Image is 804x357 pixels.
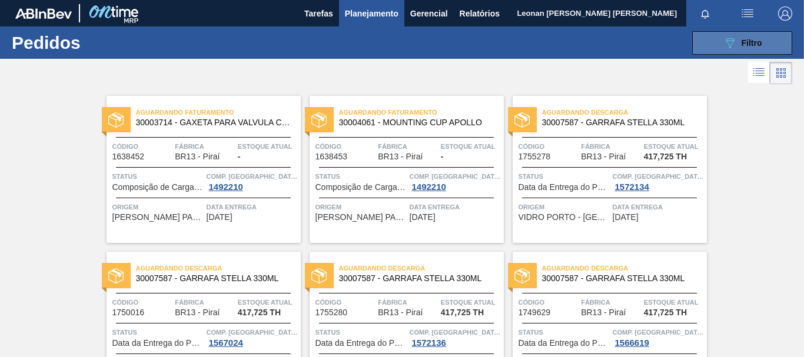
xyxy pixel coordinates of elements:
span: 417,725 TH [644,308,687,317]
span: 21/06/2024 [410,213,436,222]
img: status [311,112,327,128]
span: 1638452 [112,152,145,161]
span: Código [519,296,579,308]
span: Data da Entrega do Pedido Atrasada [519,339,610,348]
a: statusAguardando Faturamento30003714 - GAXETA PARA VALVULA COSTERCódigo1638452FábricaBR13 - Piraí... [98,96,301,243]
span: Estoque atual [441,141,501,152]
img: Logout [778,6,792,21]
span: 30007587 - GARRAFA STELLA 330ML [339,274,494,283]
span: Origem [315,201,407,213]
span: Data entrega [207,201,298,213]
span: Data da Entrega do Pedido Antecipada [112,339,204,348]
img: status [108,268,124,283]
span: Origem [112,201,204,213]
span: 30003714 - GAXETA PARA VALVULA COSTER [136,118,291,127]
span: 30007587 - GARRAFA STELLA 330ML [542,118,697,127]
img: status [108,112,124,128]
span: 1749629 [519,308,551,317]
span: 417,725 TH [238,308,281,317]
a: Comp. [GEOGRAPHIC_DATA]1566619 [613,326,704,348]
span: 1755278 [519,152,551,161]
span: Composição de Carga Aceita [315,183,407,192]
span: BR13 - Piraí [581,308,626,317]
span: Relatórios [460,6,500,21]
span: Aguardando Descarga [339,262,504,274]
span: 30004061 - MOUNTING CUP APOLLO [339,118,494,127]
span: Aguardando Faturamento [136,106,301,118]
span: 1638453 [315,152,348,161]
span: Código [315,296,376,308]
a: Comp. [GEOGRAPHIC_DATA]1492210 [410,171,501,192]
span: - [238,152,241,161]
span: BR13 - Piraí [175,308,220,317]
span: Data entrega [410,201,501,213]
span: Data da Entrega do Pedido Atrasada [519,183,610,192]
span: 417,725 TH [441,308,484,317]
span: Comp. Carga [207,171,298,182]
span: Status [519,326,610,338]
span: Código [112,296,172,308]
div: 1572136 [410,338,448,348]
span: Estoque atual [441,296,501,308]
span: 30007587 - GARRAFA STELLA 330ML [542,274,697,283]
span: VIDRO PORTO - PORTO FERREIRA (SP) [519,213,610,222]
a: Comp. [GEOGRAPHIC_DATA]1567024 [207,326,298,348]
span: Status [112,171,204,182]
span: Aguardando Faturamento [339,106,504,118]
div: 1492210 [207,182,245,192]
span: Estoque atual [644,296,704,308]
img: status [514,268,530,283]
a: Comp. [GEOGRAPHIC_DATA]1572136 [410,326,501,348]
span: Código [315,141,376,152]
span: Comp. Carga [613,171,704,182]
img: status [514,112,530,128]
span: Aguardando Descarga [542,262,707,274]
span: Estoque atual [644,141,704,152]
img: status [311,268,327,283]
span: Tarefas [304,6,333,21]
span: Status [315,171,407,182]
span: Fábrica [378,296,438,308]
div: 1572134 [613,182,652,192]
span: Status [112,326,204,338]
span: Composição de Carga Aceita [112,183,204,192]
div: 1567024 [207,338,245,348]
span: 1755280 [315,308,348,317]
img: TNhmsLtSVTkK8tSr43FrP2fwEKptu5GPRR3wAAAABJRU5ErkJggg== [15,8,72,19]
span: Gerencial [410,6,448,21]
span: 21/06/2024 [207,213,232,222]
a: Comp. [GEOGRAPHIC_DATA]1572134 [613,171,704,192]
span: Fábrica [581,296,641,308]
img: userActions [740,6,755,21]
span: Fábrica [175,296,235,308]
h1: Pedidos [12,36,177,49]
span: COSTER PACKAGING DO BRASIL - SAO PAULO [112,213,204,222]
span: Data entrega [613,201,704,213]
span: Comp. Carga [207,326,298,338]
span: Aguardando Descarga [136,262,301,274]
div: Visão em Cards [770,62,792,84]
span: BR13 - Piraí [378,308,423,317]
span: Fábrica [581,141,641,152]
div: 1566619 [613,338,652,348]
div: Visão em Lista [748,62,770,84]
span: Fábrica [378,141,438,152]
span: Estoque atual [238,296,298,308]
span: 12/09/2024 [613,213,639,222]
span: Origem [519,201,610,213]
span: BR13 - Piraí [378,152,423,161]
button: Notificações [686,5,724,22]
span: Comp. Carga [410,171,501,182]
span: Fábrica [175,141,235,152]
span: BR13 - Piraí [581,152,626,161]
span: Data da Entrega do Pedido Atrasada [315,339,407,348]
span: 417,725 TH [644,152,687,161]
a: Comp. [GEOGRAPHIC_DATA]1492210 [207,171,298,192]
div: 1492210 [410,182,448,192]
span: Comp. Carga [410,326,501,338]
span: Filtro [742,38,762,48]
span: - [441,152,444,161]
span: Comp. Carga [613,326,704,338]
button: Filtro [692,31,792,55]
a: statusAguardando Descarga30007587 - GARRAFA STELLA 330MLCódigo1755278FábricaBR13 - PiraíEstoque a... [504,96,707,243]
